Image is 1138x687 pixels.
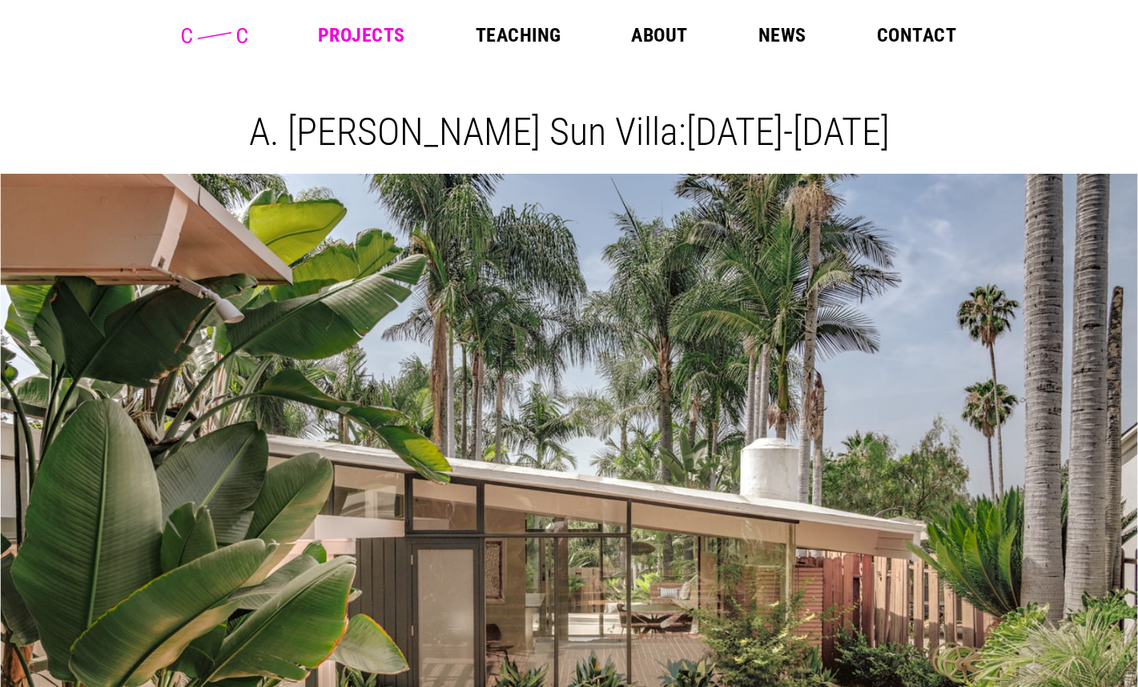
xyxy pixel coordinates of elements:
a: Contact [877,26,956,45]
h1: A. [PERSON_NAME] Sun Villa:[DATE]-[DATE] [13,109,1125,155]
a: Projects [318,26,405,45]
a: Teaching [476,26,561,45]
a: About [631,26,687,45]
a: News [758,26,806,45]
nav: Main Menu [318,26,956,45]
